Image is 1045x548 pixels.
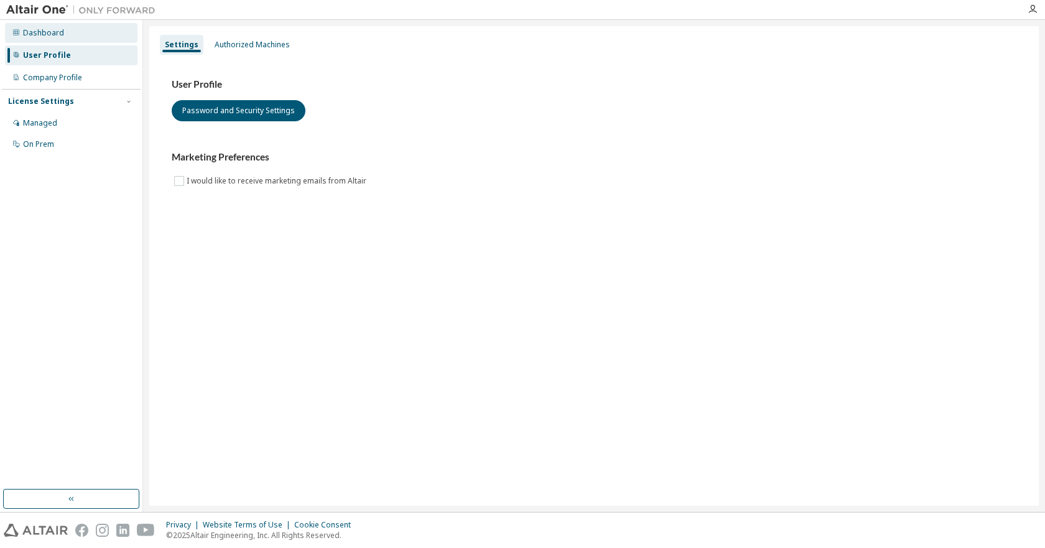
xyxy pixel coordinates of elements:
[23,28,64,38] div: Dashboard
[294,520,358,530] div: Cookie Consent
[23,73,82,83] div: Company Profile
[23,118,57,128] div: Managed
[215,40,290,50] div: Authorized Machines
[172,151,1016,164] h3: Marketing Preferences
[96,524,109,537] img: instagram.svg
[172,100,305,121] button: Password and Security Settings
[23,50,71,60] div: User Profile
[137,524,155,537] img: youtube.svg
[23,139,54,149] div: On Prem
[165,40,198,50] div: Settings
[116,524,129,537] img: linkedin.svg
[6,4,162,16] img: Altair One
[166,520,203,530] div: Privacy
[203,520,294,530] div: Website Terms of Use
[8,96,74,106] div: License Settings
[4,524,68,537] img: altair_logo.svg
[75,524,88,537] img: facebook.svg
[172,78,1016,91] h3: User Profile
[187,174,369,188] label: I would like to receive marketing emails from Altair
[166,530,358,541] p: © 2025 Altair Engineering, Inc. All Rights Reserved.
